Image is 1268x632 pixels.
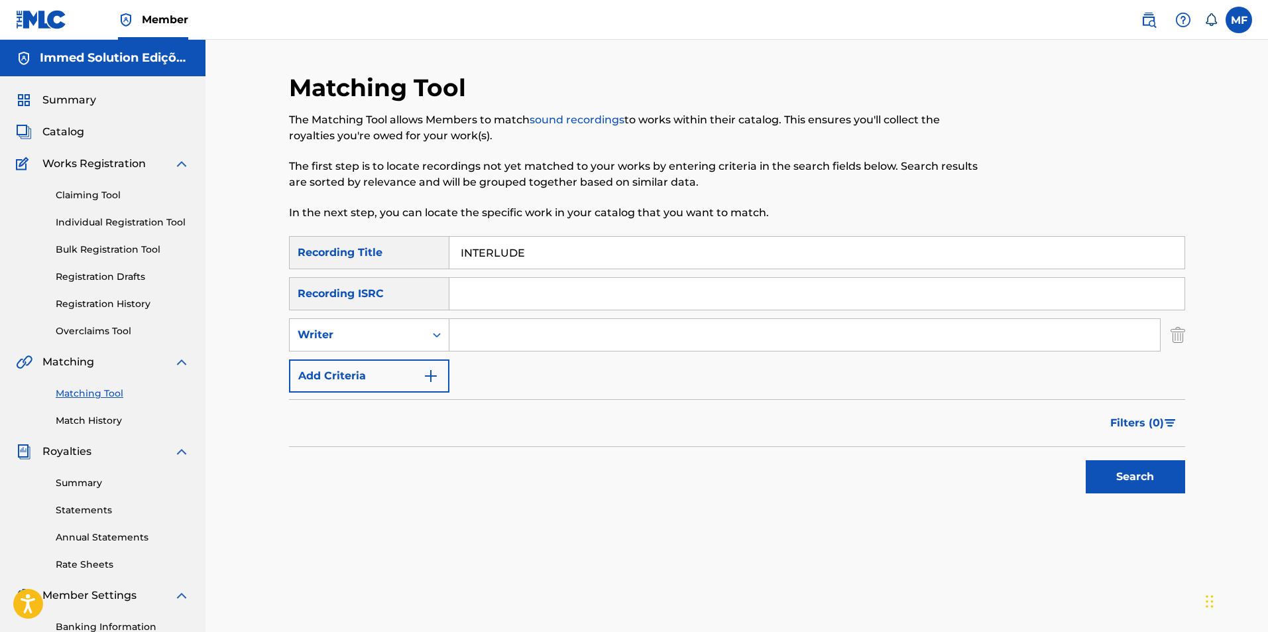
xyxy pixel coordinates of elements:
[289,158,979,190] p: The first step is to locate recordings not yet matched to your works by entering criteria in the ...
[56,243,190,257] a: Bulk Registration Tool
[16,124,84,140] a: CatalogCatalog
[56,270,190,284] a: Registration Drafts
[1102,407,1185,440] button: Filters (0)
[289,359,449,393] button: Add Criteria
[56,297,190,311] a: Registration History
[56,503,190,517] a: Statements
[1170,7,1196,33] div: Help
[174,444,190,460] img: expand
[56,531,190,544] a: Annual Statements
[1226,7,1252,33] div: User Menu
[56,324,190,338] a: Overclaims Tool
[16,92,96,108] a: SummarySummary
[530,113,624,126] a: sound recordings
[142,12,188,27] span: Member
[1086,460,1185,493] button: Search
[56,558,190,572] a: Rate Sheets
[289,73,473,103] h2: Matching Tool
[42,156,146,172] span: Works Registration
[289,236,1185,500] form: Search Form
[1141,12,1157,28] img: search
[289,112,979,144] p: The Matching Tool allows Members to match to works within their catalog. This ensures you'll coll...
[42,92,96,108] span: Summary
[16,50,32,66] img: Accounts
[16,92,32,108] img: Summary
[1202,568,1268,632] iframe: Chat Widget
[40,50,190,66] h5: Immed Solution Edições Musicais Ltda
[423,368,439,384] img: 9d2ae6d4665cec9f34b9.svg
[1175,12,1191,28] img: help
[289,205,979,221] p: In the next step, you can locate the specific work in your catalog that you want to match.
[42,124,84,140] span: Catalog
[42,354,94,370] span: Matching
[118,12,134,28] img: Top Rightsholder
[174,588,190,603] img: expand
[174,156,190,172] img: expand
[1206,582,1214,621] div: Arrastar
[56,414,190,428] a: Match History
[16,10,67,29] img: MLC Logo
[298,327,417,343] div: Writer
[1165,419,1176,427] img: filter
[1171,318,1185,351] img: Delete Criterion
[56,387,190,401] a: Matching Tool
[42,588,137,603] span: Member Settings
[1135,7,1162,33] a: Public Search
[1202,568,1268,632] div: Widget de chat
[42,444,91,460] span: Royalties
[16,354,32,370] img: Matching
[174,354,190,370] img: expand
[16,124,32,140] img: Catalog
[1231,420,1268,527] iframe: Resource Center
[56,216,190,229] a: Individual Registration Tool
[16,588,32,603] img: Member Settings
[56,476,190,490] a: Summary
[1110,415,1164,431] span: Filters ( 0 )
[16,444,32,460] img: Royalties
[56,188,190,202] a: Claiming Tool
[1204,13,1218,27] div: Notifications
[16,156,33,172] img: Works Registration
